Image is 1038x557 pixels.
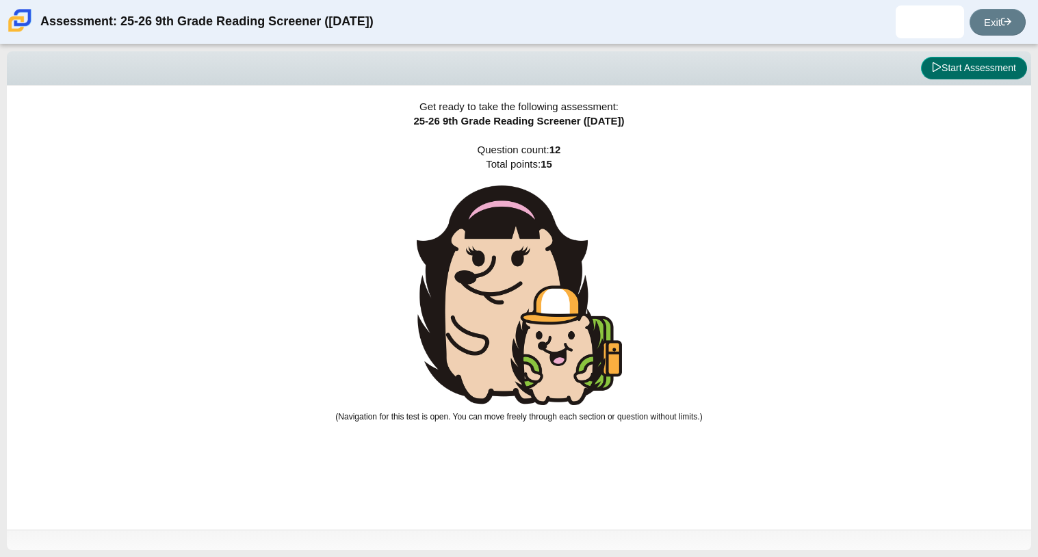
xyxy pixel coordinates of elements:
[40,5,374,38] div: Assessment: 25-26 9th Grade Reading Screener ([DATE])
[5,25,34,37] a: Carmen School of Science & Technology
[335,412,702,422] small: (Navigation for this test is open. You can move freely through each section or question without l...
[419,101,619,112] span: Get ready to take the following assessment:
[541,158,552,170] b: 15
[919,11,941,33] img: andres.ramirez.Ef8tTk
[970,9,1026,36] a: Exit
[417,185,622,405] img: hedgehog-teacher-with-student.png
[921,57,1027,80] button: Start Assessment
[335,144,702,422] span: Question count: Total points:
[549,144,561,155] b: 12
[413,115,624,127] span: 25-26 9th Grade Reading Screener ([DATE])
[5,6,34,35] img: Carmen School of Science & Technology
